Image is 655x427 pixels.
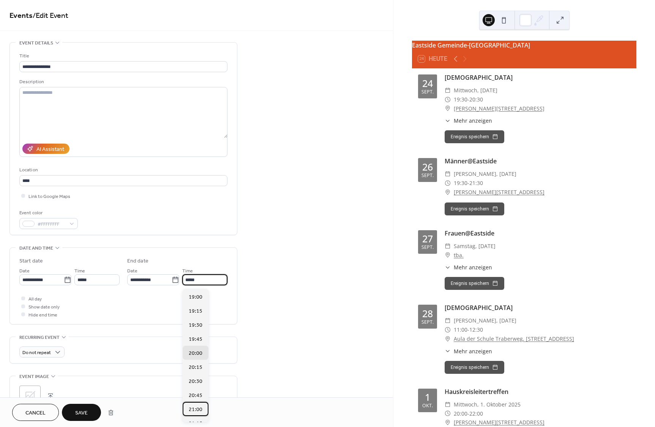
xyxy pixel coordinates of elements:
[445,202,504,215] button: Ereignis speichern
[28,295,42,303] span: All day
[28,303,60,311] span: Show date only
[445,169,451,179] div: ​
[445,400,451,409] div: ​
[189,364,202,372] span: 20:15
[445,409,451,418] div: ​
[445,188,451,197] div: ​
[12,404,59,421] button: Cancel
[469,409,483,418] span: 22:00
[19,373,49,381] span: Event image
[19,78,226,86] div: Description
[182,267,193,275] span: Time
[421,173,434,178] div: Sept.
[445,130,504,143] button: Ereignis speichern
[454,251,464,260] a: tba.
[19,334,60,342] span: Recurring event
[445,117,451,125] div: ​
[422,79,433,88] div: 24
[422,234,433,244] div: 27
[445,73,630,82] div: [DEMOGRAPHIC_DATA]
[19,39,53,47] span: Event details
[422,162,433,172] div: 26
[469,95,483,104] span: 20:30
[62,404,101,421] button: Save
[445,387,630,396] div: Hauskreisleitertreffen
[467,325,469,334] span: -
[421,90,434,95] div: Sept.
[445,277,504,290] button: Ereignis speichern
[189,293,202,301] span: 19:00
[28,311,57,319] span: Hide end time
[454,409,467,418] span: 20:00
[127,257,148,265] div: End date
[454,179,467,188] span: 19:30
[127,267,137,275] span: Date
[74,267,85,275] span: Time
[445,334,451,343] div: ​
[25,409,46,417] span: Cancel
[445,263,451,271] div: ​
[469,179,483,188] span: 21:30
[412,41,636,50] div: Eastside Gemeinde-[GEOGRAPHIC_DATA]
[467,95,469,104] span: -
[445,117,492,125] button: ​Mehr anzeigen
[19,209,76,217] div: Event color
[422,309,433,318] div: 28
[445,361,504,374] button: Ereignis speichern
[421,320,434,325] div: Sept.
[445,251,451,260] div: ​
[28,193,70,201] span: Link to Google Maps
[445,325,451,334] div: ​
[19,52,226,60] div: Title
[9,8,33,23] a: Events
[19,267,30,275] span: Date
[189,378,202,386] span: 20:30
[19,257,43,265] div: Start date
[445,229,630,238] div: Frauen@Eastside
[189,392,202,400] span: 20:45
[189,350,202,357] span: 20:00
[445,418,451,427] div: ​
[445,104,451,113] div: ​
[467,179,469,188] span: -
[445,303,630,312] div: [DEMOGRAPHIC_DATA]
[445,86,451,95] div: ​
[189,307,202,315] span: 19:15
[22,144,69,154] button: AI Assistant
[36,145,64,153] div: AI Assistant
[467,409,469,418] span: -
[445,95,451,104] div: ​
[19,244,53,252] span: Date and time
[454,418,545,427] a: [PERSON_NAME][STREET_ADDRESS]
[454,104,545,113] a: [PERSON_NAME][STREET_ADDRESS]
[189,321,202,329] span: 19:30
[454,117,492,125] span: Mehr anzeigen
[38,220,66,228] span: #FFFFFFFF
[454,334,574,343] a: Aula der Schule Traberweg, [STREET_ADDRESS]
[454,169,516,179] span: [PERSON_NAME], [DATE]
[454,86,497,95] span: Mittwoch, [DATE]
[22,348,51,357] span: Do not repeat
[454,263,492,271] span: Mehr anzeigen
[425,392,430,402] div: 1
[445,157,630,166] div: Männer@Eastside
[445,263,492,271] button: ​Mehr anzeigen
[445,179,451,188] div: ​
[189,406,202,414] span: 21:00
[445,316,451,325] div: ​
[454,242,496,251] span: Samstag, [DATE]
[19,386,41,407] div: ;
[33,8,68,23] span: / Edit Event
[469,325,483,334] span: 12:30
[75,409,88,417] span: Save
[445,242,451,251] div: ​
[421,245,434,250] div: Sept.
[454,188,545,197] a: [PERSON_NAME][STREET_ADDRESS]
[19,166,226,174] div: Location
[454,316,516,325] span: [PERSON_NAME], [DATE]
[454,95,467,104] span: 19:30
[454,325,467,334] span: 11:00
[454,347,492,355] span: Mehr anzeigen
[445,347,492,355] button: ​Mehr anzeigen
